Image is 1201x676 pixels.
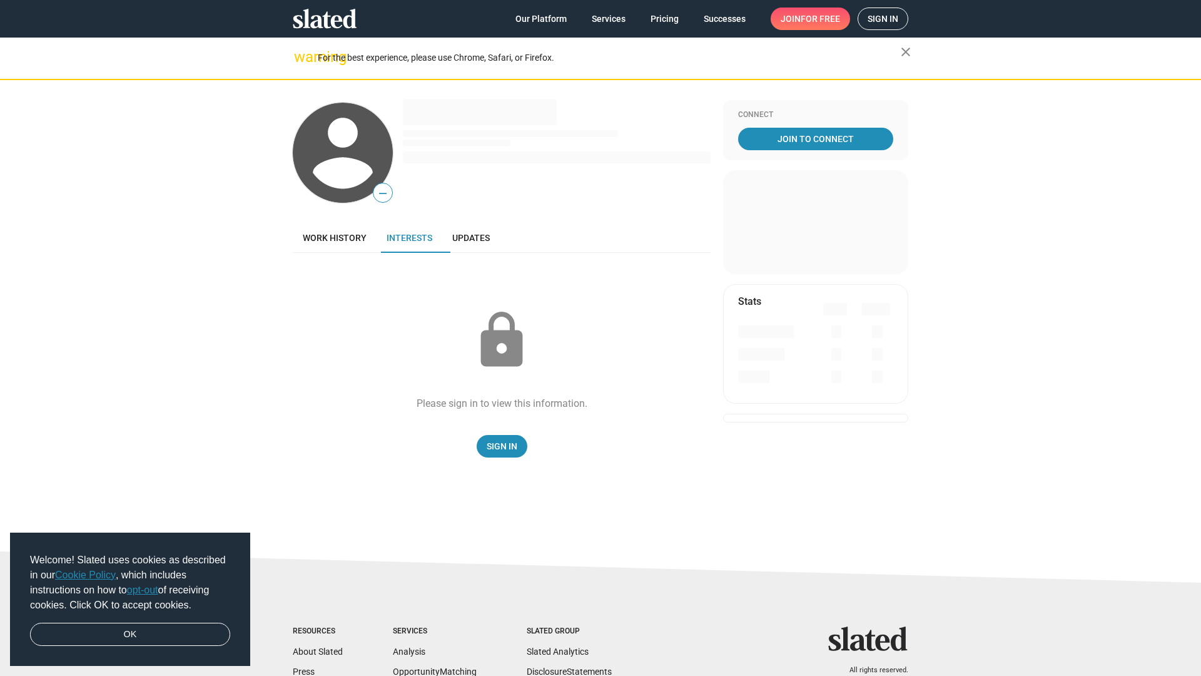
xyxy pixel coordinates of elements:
div: Connect [738,110,893,120]
mat-icon: lock [470,309,533,372]
span: Interests [387,233,432,243]
div: Please sign in to view this information. [417,397,587,410]
div: Resources [293,627,343,637]
span: Services [592,8,626,30]
a: dismiss cookie message [30,623,230,647]
span: Pricing [651,8,679,30]
span: Sign In [487,435,517,458]
mat-icon: close [898,44,913,59]
a: Joinfor free [771,8,850,30]
div: Services [393,627,477,637]
a: Services [582,8,636,30]
a: Sign In [477,435,527,458]
a: Updates [442,223,500,253]
a: Successes [694,8,756,30]
span: Our Platform [515,8,567,30]
a: Sign in [858,8,908,30]
span: Updates [452,233,490,243]
a: Slated Analytics [527,647,589,657]
div: For the best experience, please use Chrome, Safari, or Firefox. [318,49,901,66]
a: Our Platform [505,8,577,30]
a: About Slated [293,647,343,657]
a: Interests [377,223,442,253]
a: Pricing [641,8,689,30]
span: Join To Connect [741,128,891,150]
span: Work history [303,233,367,243]
span: Sign in [868,8,898,29]
mat-card-title: Stats [738,295,761,308]
span: for free [801,8,840,30]
div: Slated Group [527,627,612,637]
span: Successes [704,8,746,30]
a: Join To Connect [738,128,893,150]
a: Work history [293,223,377,253]
a: Analysis [393,647,425,657]
div: cookieconsent [10,533,250,667]
a: Cookie Policy [55,570,116,580]
span: — [373,185,392,202]
span: Welcome! Slated uses cookies as described in our , which includes instructions on how to of recei... [30,553,230,613]
mat-icon: warning [294,49,309,64]
a: opt-out [127,585,158,595]
span: Join [781,8,840,30]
